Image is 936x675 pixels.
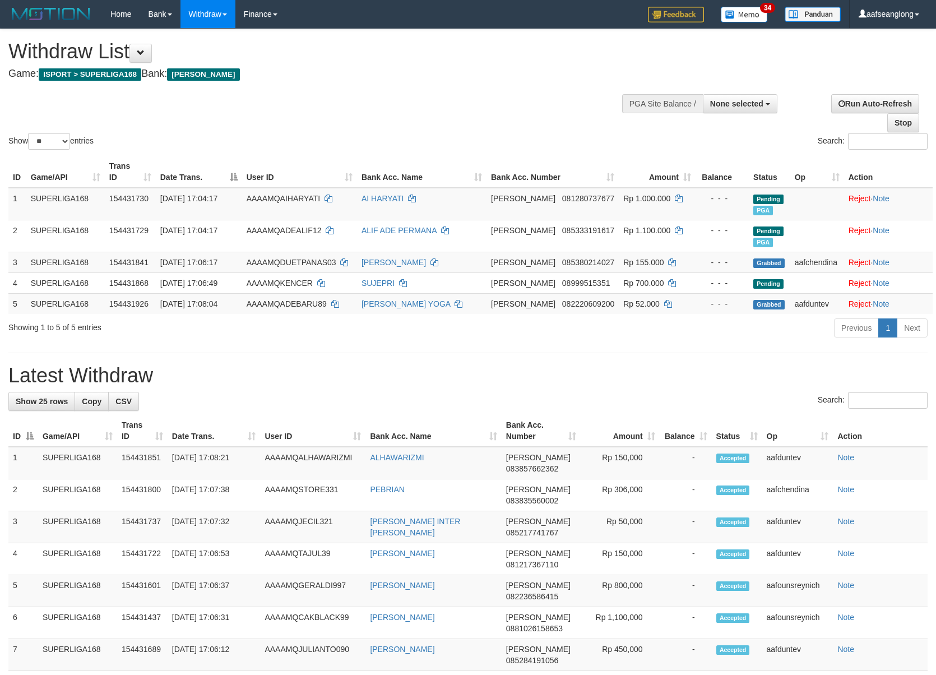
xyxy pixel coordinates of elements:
[703,94,777,113] button: None selected
[790,156,844,188] th: Op: activate to sort column ascending
[716,581,750,591] span: Accepted
[8,188,26,220] td: 1
[581,543,660,575] td: Rp 150,000
[26,252,105,272] td: SUPERLIGA168
[8,415,38,447] th: ID: activate to sort column descending
[491,279,555,288] span: [PERSON_NAME]
[562,194,614,203] span: Copy 081280737677 to clipboard
[716,454,750,463] span: Accepted
[619,156,696,188] th: Amount: activate to sort column ascending
[115,397,132,406] span: CSV
[848,392,928,409] input: Search:
[790,293,844,314] td: aafduntev
[38,479,117,511] td: SUPERLIGA168
[26,272,105,293] td: SUPERLIGA168
[160,279,217,288] span: [DATE] 17:06:49
[491,299,555,308] span: [PERSON_NAME]
[8,511,38,543] td: 3
[117,607,168,639] td: 154431437
[716,549,750,559] span: Accepted
[108,392,139,411] a: CSV
[844,220,933,252] td: ·
[837,613,854,622] a: Note
[844,188,933,220] td: ·
[365,415,501,447] th: Bank Acc. Name: activate to sort column ascending
[762,415,833,447] th: Op: activate to sort column ascending
[117,639,168,671] td: 154431689
[26,220,105,252] td: SUPERLIGA168
[710,99,763,108] span: None selected
[260,415,365,447] th: User ID: activate to sort column ascending
[260,447,365,479] td: AAAAMQALHAWARIZMI
[762,575,833,607] td: aafounsreynich
[168,639,261,671] td: [DATE] 17:06:12
[849,258,871,267] a: Reject
[581,511,660,543] td: Rp 50,000
[8,447,38,479] td: 1
[362,258,426,267] a: [PERSON_NAME]
[762,607,833,639] td: aafounsreynich
[562,226,614,235] span: Copy 085333191617 to clipboard
[831,94,919,113] a: Run Auto-Refresh
[844,252,933,272] td: ·
[716,645,750,655] span: Accepted
[38,543,117,575] td: SUPERLIGA168
[762,447,833,479] td: aafduntev
[506,560,558,569] span: Copy 081217367110 to clipboard
[506,496,558,505] span: Copy 083835560002 to clipboard
[39,68,141,81] span: ISPORT > SUPERLIGA168
[168,607,261,639] td: [DATE] 17:06:31
[849,226,871,235] a: Reject
[370,453,424,462] a: ALHAWARIZMI
[837,549,854,558] a: Note
[506,549,571,558] span: [PERSON_NAME]
[623,279,664,288] span: Rp 700.000
[660,511,712,543] td: -
[109,279,149,288] span: 154431868
[818,133,928,150] label: Search:
[762,479,833,511] td: aafchendina
[844,272,933,293] td: ·
[82,397,101,406] span: Copy
[700,225,744,236] div: - - -
[260,543,365,575] td: AAAAMQTAJUL39
[837,485,854,494] a: Note
[660,607,712,639] td: -
[837,645,854,654] a: Note
[160,226,217,235] span: [DATE] 17:04:17
[581,639,660,671] td: Rp 450,000
[26,188,105,220] td: SUPERLIGA168
[849,279,871,288] a: Reject
[849,299,871,308] a: Reject
[506,464,558,473] span: Copy 083857662362 to clipboard
[721,7,768,22] img: Button%20Memo.svg
[716,613,750,623] span: Accepted
[8,272,26,293] td: 4
[897,318,928,337] a: Next
[562,279,610,288] span: Copy 08999515351 to clipboard
[785,7,841,22] img: panduan.png
[362,279,395,288] a: SUJEPRI
[623,299,660,308] span: Rp 52.000
[8,543,38,575] td: 4
[160,194,217,203] span: [DATE] 17:04:17
[581,575,660,607] td: Rp 800,000
[873,299,889,308] a: Note
[38,575,117,607] td: SUPERLIGA168
[8,220,26,252] td: 2
[168,479,261,511] td: [DATE] 17:07:38
[156,156,242,188] th: Date Trans.: activate to sort column descending
[160,258,217,267] span: [DATE] 17:06:17
[8,68,613,80] h4: Game: Bank:
[370,645,434,654] a: [PERSON_NAME]
[506,517,571,526] span: [PERSON_NAME]
[716,486,750,495] span: Accepted
[581,607,660,639] td: Rp 1,100,000
[260,575,365,607] td: AAAAMQGERALDI997
[753,195,784,204] span: Pending
[762,543,833,575] td: aafduntev
[660,543,712,575] td: -
[878,318,897,337] a: 1
[260,479,365,511] td: AAAAMQSTORE331
[581,447,660,479] td: Rp 150,000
